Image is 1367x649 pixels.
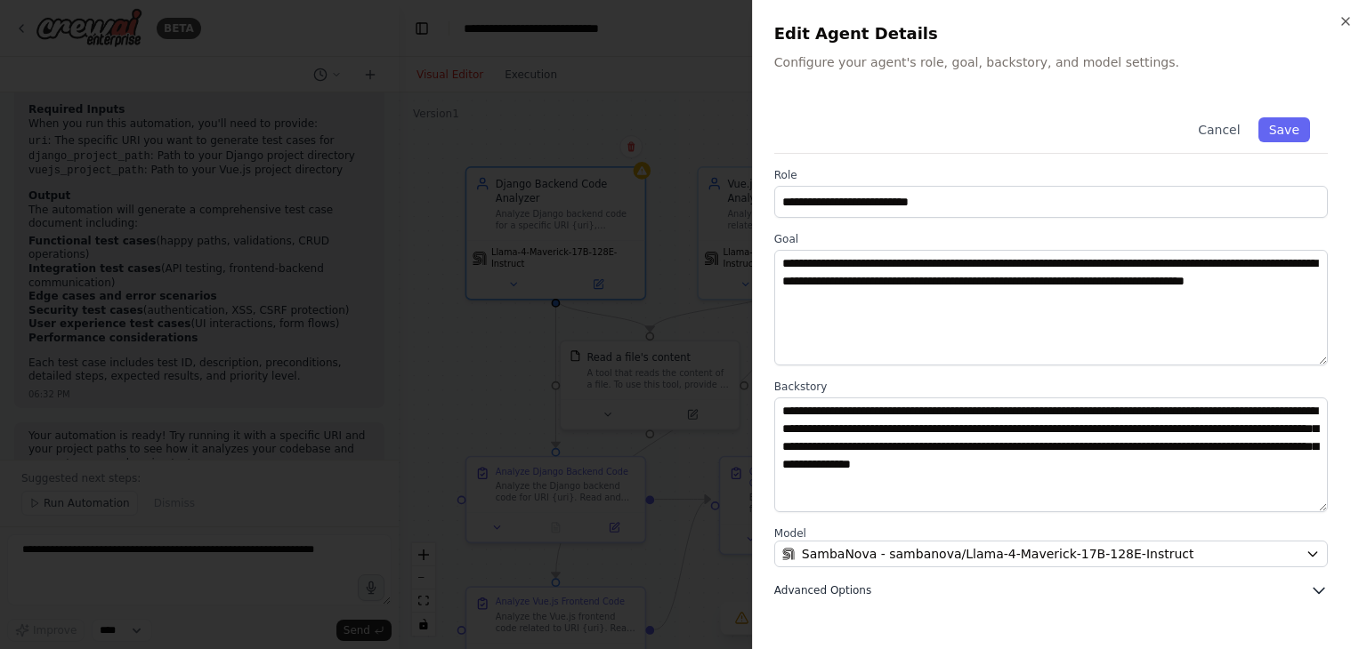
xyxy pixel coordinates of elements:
h2: Edit Agent Details [774,21,1346,46]
span: Advanced Options [774,583,871,597]
span: SambaNova - sambanova/Llama-4-Maverick-17B-128E-Instruct [802,545,1194,563]
label: Goal [774,232,1328,246]
button: Save [1258,117,1310,142]
button: Cancel [1187,117,1250,142]
button: SambaNova - sambanova/Llama-4-Maverick-17B-128E-Instruct [774,541,1328,567]
button: Advanced Options [774,581,1328,599]
label: Model [774,526,1328,541]
label: Role [774,168,1328,182]
p: Configure your agent's role, goal, backstory, and model settings. [774,53,1346,71]
label: Backstory [774,380,1328,394]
